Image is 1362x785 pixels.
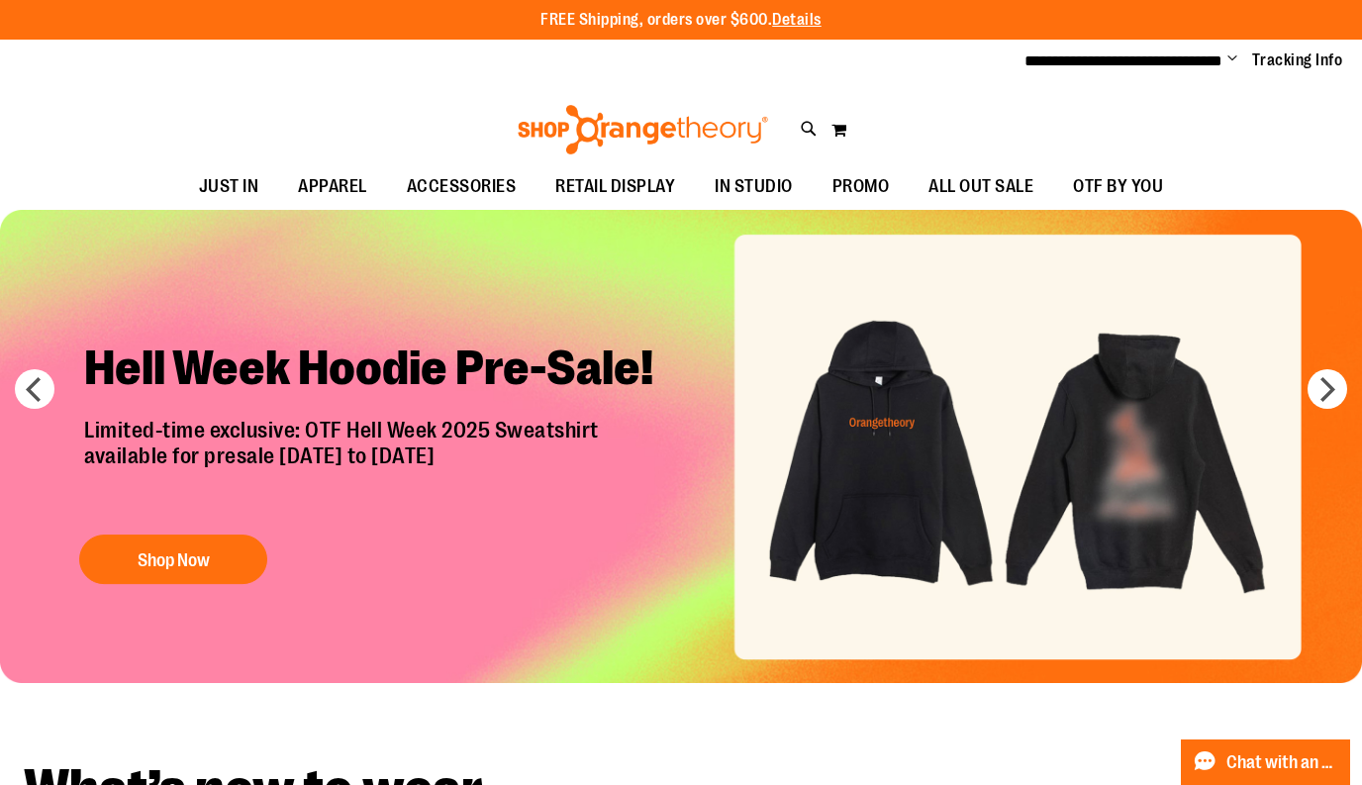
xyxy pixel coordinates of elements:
[1308,369,1347,409] button: next
[1227,50,1237,70] button: Account menu
[1226,753,1338,772] span: Chat with an Expert
[1073,164,1163,209] span: OTF BY YOU
[407,164,517,209] span: ACCESSORIES
[69,418,688,515] p: Limited-time exclusive: OTF Hell Week 2025 Sweatshirt available for presale [DATE] to [DATE]
[540,9,822,32] p: FREE Shipping, orders over $600.
[555,164,675,209] span: RETAIL DISPLAY
[69,324,688,418] h2: Hell Week Hoodie Pre-Sale!
[515,105,771,154] img: Shop Orangetheory
[1252,49,1343,71] a: Tracking Info
[15,369,54,409] button: prev
[715,164,793,209] span: IN STUDIO
[69,324,688,594] a: Hell Week Hoodie Pre-Sale! Limited-time exclusive: OTF Hell Week 2025 Sweatshirtavailable for pre...
[79,535,267,584] button: Shop Now
[298,164,367,209] span: APPAREL
[1181,739,1351,785] button: Chat with an Expert
[772,11,822,29] a: Details
[199,164,259,209] span: JUST IN
[928,164,1033,209] span: ALL OUT SALE
[832,164,890,209] span: PROMO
